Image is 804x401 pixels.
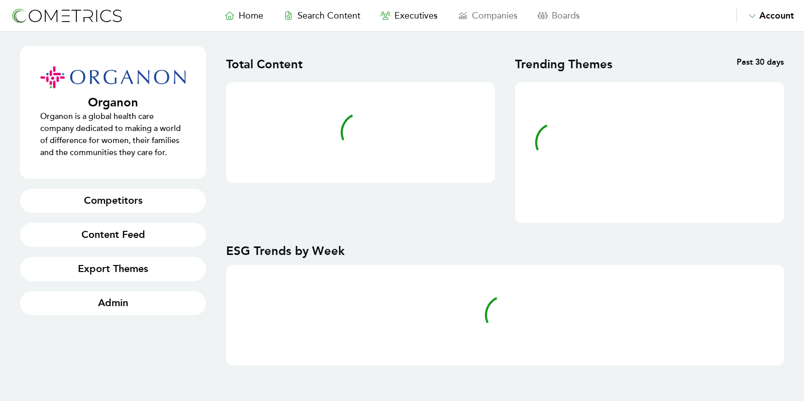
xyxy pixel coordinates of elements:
[485,295,525,335] svg: audio-loading
[20,189,206,213] a: Competitors
[297,10,360,21] span: Search Content
[515,56,650,72] div: Trending Themes
[215,9,273,23] a: Home
[226,56,361,72] div: Total Content
[370,9,448,23] a: Executives
[341,112,381,153] svg: audio-loading
[448,9,528,23] a: Companies
[273,9,370,23] a: Search Content
[20,223,206,247] a: Content Feed
[40,94,186,110] h1: Organon
[10,7,123,25] img: logo-refresh-RPX2ODFg.svg
[552,10,580,21] span: Boards
[239,10,263,21] span: Home
[40,66,186,88] img: company logo
[528,9,590,23] a: Boards
[40,110,186,159] p: Organon is a global health care company dedicated to making a world of difference for women, thei...
[535,122,575,163] svg: audio-loading
[20,291,206,315] a: Admin
[472,10,518,21] span: Companies
[650,56,784,72] div: Past 30 days
[759,10,794,21] span: Account
[226,243,784,259] div: ESG Trends by Week
[20,257,206,281] button: Export Themes
[736,9,794,23] button: Account
[394,10,438,21] span: Executives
